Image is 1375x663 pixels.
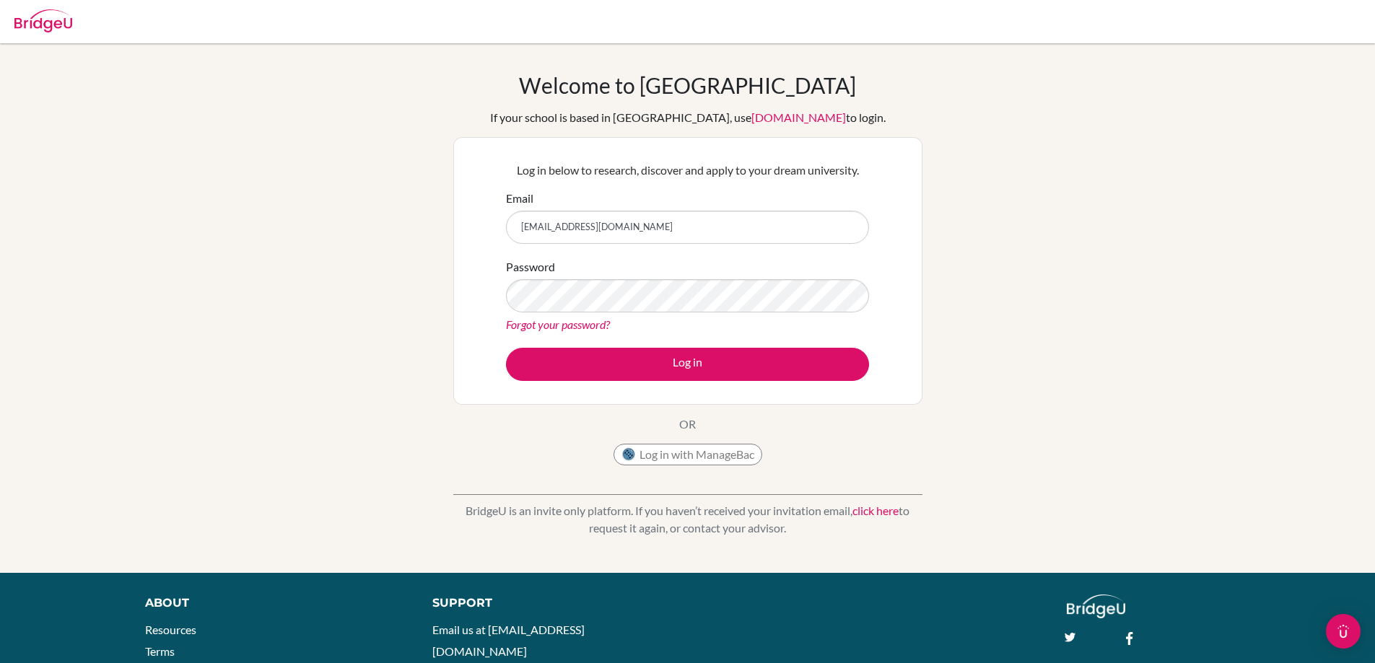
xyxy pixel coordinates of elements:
div: Support [432,594,671,612]
div: Open Intercom Messenger [1326,614,1361,649]
img: Bridge-U [14,9,72,32]
a: click here [852,504,899,517]
p: BridgeU is an invite only platform. If you haven’t received your invitation email, to request it ... [453,502,922,537]
a: Resources [145,623,196,636]
div: About [145,594,400,612]
a: Terms [145,644,175,658]
label: Email [506,190,533,207]
h1: Welcome to [GEOGRAPHIC_DATA] [519,72,856,98]
div: If your school is based in [GEOGRAPHIC_DATA], use to login. [490,109,886,126]
button: Log in with ManageBac [614,444,762,465]
a: Forgot your password? [506,317,610,331]
p: Log in below to research, discover and apply to your dream university. [506,162,869,179]
label: Password [506,258,555,276]
p: OR [679,416,696,433]
button: Log in [506,348,869,381]
img: logo_white@2x-f4f0deed5e89b7ecb1c2cc34c3e3d731f90f0f143d5ea2071677605dd97b5244.png [1067,594,1125,618]
a: [DOMAIN_NAME] [751,110,846,124]
a: Email us at [EMAIL_ADDRESS][DOMAIN_NAME] [432,623,585,658]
